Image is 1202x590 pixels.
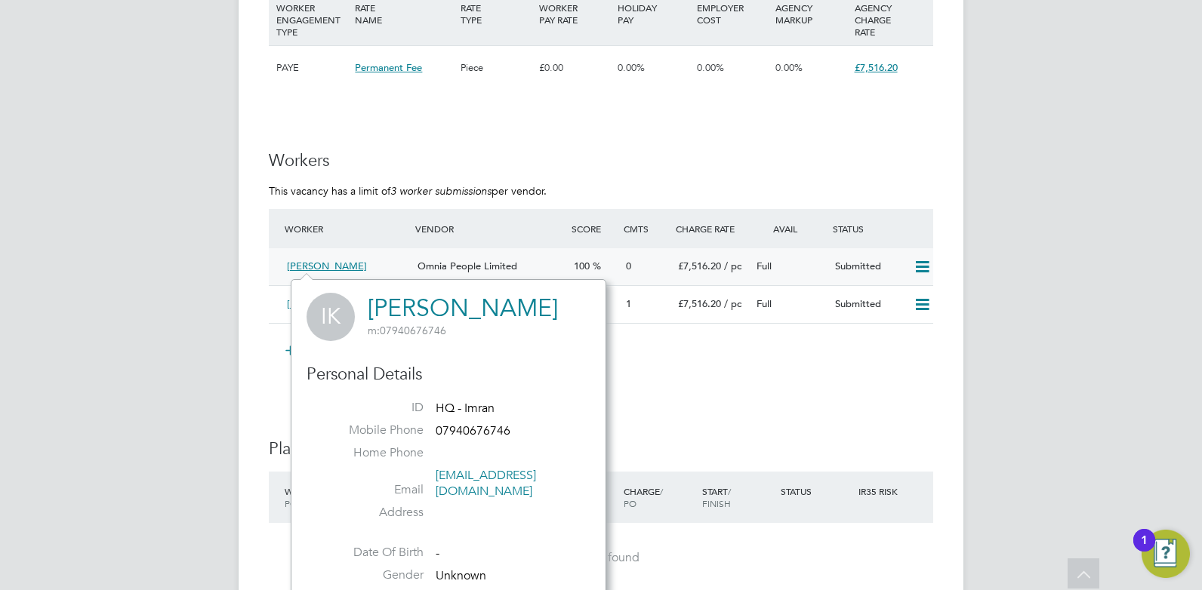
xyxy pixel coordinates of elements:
[697,61,724,74] span: 0.00%
[318,445,424,461] label: Home Phone
[457,46,535,90] div: Piece
[1141,540,1148,560] div: 1
[757,297,772,310] span: Full
[757,260,772,272] span: Full
[672,215,750,242] div: Charge Rate
[318,423,424,438] label: Mobile Phone
[269,184,933,198] p: This vacancy has a limit of per vendor.
[574,260,590,272] span: 100
[436,545,439,561] span: -
[702,485,731,509] span: / Finish
[698,478,777,517] div: Start
[777,478,855,505] div: Status
[287,297,367,310] span: [PERSON_NAME]
[829,254,908,279] div: Submitted
[273,46,351,90] div: PAYE
[355,61,422,74] span: Permanent Fee
[284,550,918,566] div: No data found
[678,260,721,272] span: £7,516.20
[626,297,631,310] span: 1
[1142,530,1190,578] button: Open Resource Center, 1 new notification
[368,324,380,337] span: m:
[307,293,355,341] span: IK
[285,485,327,509] span: / Position
[281,215,411,242] div: Worker
[318,545,424,561] label: Date Of Birth
[750,215,829,242] div: Avail
[411,215,568,242] div: Vendor
[855,61,898,74] span: £7,516.20
[269,438,933,460] h3: Placements
[390,184,492,198] em: 3 worker submissions
[318,505,424,521] label: Address
[855,478,907,505] div: IR35 Risk
[307,364,590,386] h3: Personal Details
[775,61,803,74] span: 0.00%
[275,339,388,363] button: Submit Worker
[436,568,486,583] span: Unknown
[724,297,741,310] span: / pc
[626,260,631,272] span: 0
[620,478,698,517] div: Charge
[318,482,424,498] label: Email
[269,150,933,172] h3: Workers
[281,478,385,517] div: Worker
[535,46,614,90] div: £0.00
[829,292,908,317] div: Submitted
[418,260,517,272] span: Omnia People Limited
[568,215,620,242] div: Score
[318,400,424,416] label: ID
[436,468,536,499] a: [EMAIL_ADDRESS][DOMAIN_NAME]
[287,260,367,272] span: [PERSON_NAME]
[368,293,558,323] a: [PERSON_NAME]
[724,260,741,272] span: / pc
[829,215,933,242] div: Status
[318,567,424,583] label: Gender
[620,215,672,242] div: Cmts
[618,61,645,74] span: 0.00%
[624,485,663,509] span: / PO
[436,401,495,416] span: HQ - Imran
[368,324,446,337] span: 07940676746
[678,297,721,310] span: £7,516.20
[436,423,510,438] span: 07940676746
